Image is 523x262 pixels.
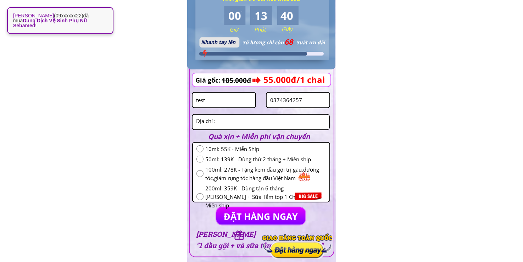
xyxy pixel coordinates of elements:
span: 100ml: 278K - Tặng kèm dầu gội trị gàu,dưỡng tóc,giảm rụng tóc hàng đầu Việt Nam [205,165,326,182]
h3: Giờ [229,25,256,34]
span: Nhanh tay lên [201,39,235,45]
strong: [PERSON_NAME] [13,13,54,18]
p: ĐẶT HÀNG NGAY [213,207,308,225]
p: ( ) đã mua ! [13,13,107,28]
h2: Quà xịn + Miễn phí vận chuyển [208,131,320,142]
span: 200ml: 359K - Dùng tận 6 tháng - [PERSON_NAME] + Sữa Tắm top 1 Châu Âu + Miễn ship [205,184,326,210]
h3: Phút [254,25,281,34]
h3: [PERSON_NAME] "1 dầu gội + và sữa tắm top 1 Châu Âu" [196,228,326,251]
h3: Giá gốc: [195,75,222,85]
span: Dung Dịch Vệ Sinh Phụ Nữ Sebamed [13,18,87,28]
h3: 55.000đ/1 chai [263,73,353,87]
span: 68 [285,37,293,46]
input: Số điện thoại: [268,93,328,107]
span: 10ml: 55K - Miễn Ship [205,145,326,153]
input: Họ và Tên: [194,93,254,107]
span: 09xxxxxx22 [56,13,82,18]
h3: 105.000đ [222,74,259,87]
span: 50ml: 139K - Dùng thử 2 tháng + Miễn ship [205,155,326,163]
h3: Giây [282,25,308,33]
span: Số lượng chỉ còn Suất ưu đãi [243,39,325,46]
